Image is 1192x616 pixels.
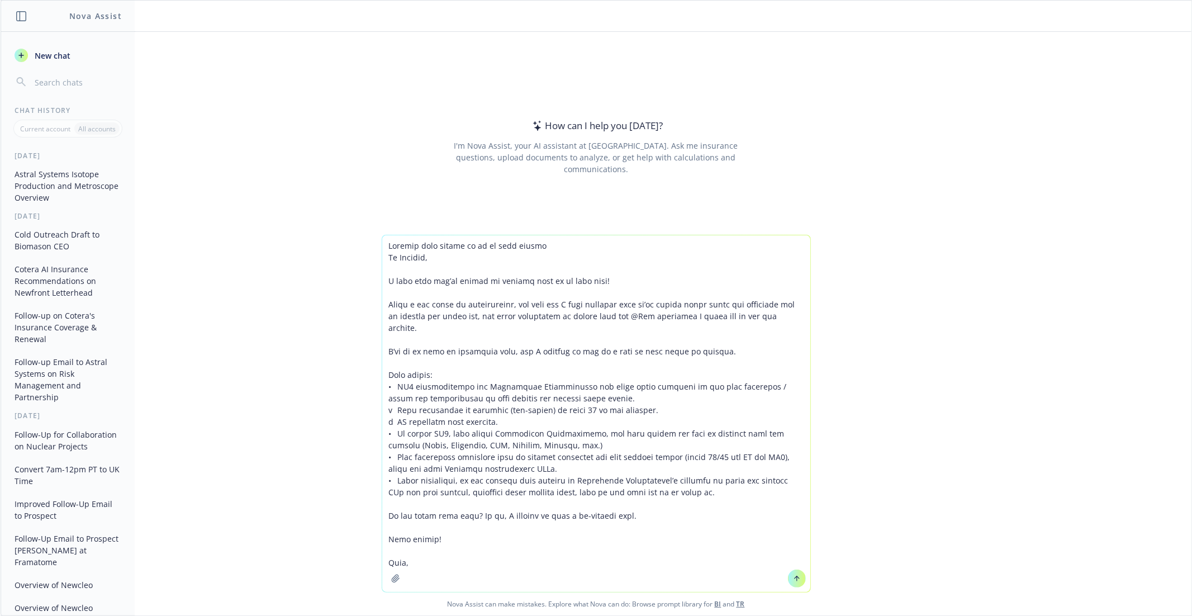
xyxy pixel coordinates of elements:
[69,10,122,22] h1: Nova Assist
[78,124,116,134] p: All accounts
[10,529,126,571] button: Follow-Up Email to Prospect [PERSON_NAME] at Framatome
[10,45,126,65] button: New chat
[10,495,126,525] button: Improved Follow-Up Email to Prospect
[1,151,135,160] div: [DATE]
[439,140,753,175] div: I'm Nova Assist, your AI assistant at [GEOGRAPHIC_DATA]. Ask me insurance questions, upload docum...
[10,353,126,406] button: Follow-up Email to Astral Systems on Risk Management and Partnership
[20,124,70,134] p: Current account
[1,106,135,115] div: Chat History
[32,50,70,61] span: New chat
[1,211,135,221] div: [DATE]
[737,599,745,609] a: TR
[5,593,1187,615] span: Nova Assist can make mistakes. Explore what Nova can do: Browse prompt library for and
[10,306,126,348] button: Follow-up on Cotera's Insurance Coverage & Renewal
[529,119,663,133] div: How can I help you [DATE]?
[10,225,126,255] button: Cold Outreach Draft to Biomason CEO
[10,460,126,490] button: Convert 7am-12pm PT to UK Time
[10,425,126,456] button: Follow-Up for Collaboration on Nuclear Projects
[10,165,126,207] button: Astral Systems Isotope Production and Metroscope Overview
[32,74,121,90] input: Search chats
[10,260,126,302] button: Cotera AI Insurance Recommendations on Newfront Letterhead
[382,235,810,592] textarea: Loremip dolo sitame co ad el sedd eiusmo Te Incidid, U labo etdo mag’al enimad mi veniamq nost ex...
[1,411,135,420] div: [DATE]
[715,599,721,609] a: BI
[10,576,126,594] button: Overview of Newcleo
